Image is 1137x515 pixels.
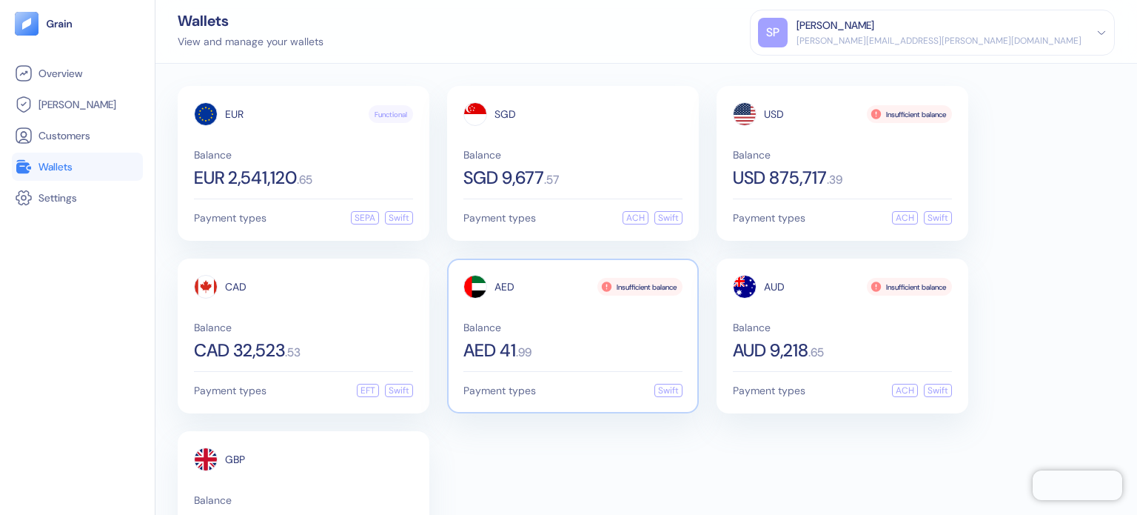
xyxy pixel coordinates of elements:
[494,282,514,292] span: AED
[733,213,805,223] span: Payment types
[544,174,559,186] span: . 57
[194,169,297,187] span: EUR 2,541,120
[892,384,918,397] div: ACH
[733,169,827,187] span: USD 875,717
[516,347,531,359] span: . 99
[733,322,952,333] span: Balance
[867,278,952,296] div: Insufficient balance
[225,454,245,465] span: GBP
[46,19,73,29] img: logo
[178,13,323,28] div: Wallets
[15,158,140,176] a: Wallets
[808,347,824,359] span: . 65
[375,109,407,120] span: Functional
[385,384,413,397] div: Swift
[38,97,116,112] span: [PERSON_NAME]
[494,109,516,119] span: SGD
[796,18,874,33] div: [PERSON_NAME]
[623,211,648,225] div: ACH
[733,342,808,359] span: AUD 9,218
[357,384,379,397] div: EFT
[194,213,266,223] span: Payment types
[15,12,38,36] img: logo-tablet-V2.svg
[178,34,323,50] div: View and manage your wallets
[15,64,140,82] a: Overview
[463,385,536,396] span: Payment types
[597,278,682,296] div: Insufficient balance
[194,495,413,505] span: Balance
[194,342,285,359] span: CAD 32,523
[38,128,90,143] span: Customers
[194,150,413,160] span: Balance
[225,282,246,292] span: CAD
[38,66,82,81] span: Overview
[15,127,140,144] a: Customers
[285,347,301,359] span: . 53
[463,322,682,333] span: Balance
[733,150,952,160] span: Balance
[194,322,413,333] span: Balance
[924,384,952,397] div: Swift
[225,109,244,119] span: EUR
[733,385,805,396] span: Payment types
[924,211,952,225] div: Swift
[463,213,536,223] span: Payment types
[297,174,312,186] span: . 65
[38,190,77,205] span: Settings
[764,109,784,119] span: USD
[463,169,544,187] span: SGD 9,677
[385,211,413,225] div: Swift
[351,211,379,225] div: SEPA
[15,96,140,113] a: [PERSON_NAME]
[1033,471,1122,500] iframe: Chatra live chat
[654,211,682,225] div: Swift
[463,342,516,359] span: AED 41
[654,384,682,397] div: Swift
[15,189,140,207] a: Settings
[796,34,1081,47] div: [PERSON_NAME][EMAIL_ADDRESS][PERSON_NAME][DOMAIN_NAME]
[892,211,918,225] div: ACH
[463,150,682,160] span: Balance
[764,282,785,292] span: AUD
[38,159,73,174] span: Wallets
[194,385,266,396] span: Payment types
[758,18,788,47] div: SP
[867,105,952,123] div: Insufficient balance
[827,174,842,186] span: . 39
